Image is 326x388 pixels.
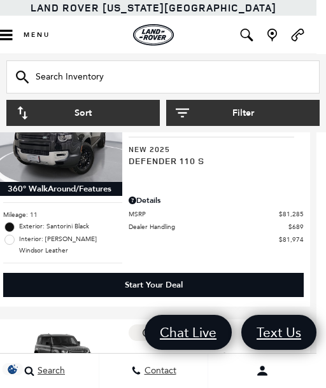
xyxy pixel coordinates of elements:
span: Search [34,366,65,377]
span: MSRP [129,209,279,219]
div: Pricing Details - Defender 110 S [129,195,304,206]
span: Vehicle has shipped from factory of origin. Estimated time of delivery to Retailer is on average ... [218,350,230,362]
button: Compare Vehicle [129,324,205,341]
a: Dealer Handling $689 [129,222,304,232]
span: Menu [24,31,50,39]
a: Call Land Rover Colorado Springs [290,29,306,41]
span: $81,285 [279,209,304,219]
span: In Transit to U.S. [132,350,218,362]
a: Land Rover [US_STATE][GEOGRAPHIC_DATA] [31,1,276,15]
a: Available at RetailerNew 2025Defender 110 S [129,117,304,167]
span: Exterior: Santorini Black [19,221,122,233]
a: Chat Live [145,315,232,350]
a: $81,974 [129,235,304,244]
button: Open user profile menu [208,355,316,387]
span: New 2025 [129,144,294,155]
button: Sort [6,100,160,126]
div: Start Your Deal [3,273,304,297]
span: Contact [141,366,176,377]
button: Filter [166,100,320,126]
a: MSRP $81,285 [129,209,304,219]
a: Text Us [241,315,316,350]
span: $81,974 [279,235,304,244]
input: Search Inventory [6,60,320,94]
li: Mileage: 11 [3,209,122,221]
img: Land Rover [133,24,174,46]
span: Interior: [PERSON_NAME] Windsor Leather [19,233,122,256]
button: Open the inventory search [234,16,259,54]
a: land-rover [133,24,174,46]
span: Defender 110 S [129,155,294,167]
span: Dealer Handling [129,222,288,232]
span: $689 [288,222,304,232]
span: Chat Live [153,324,223,341]
div: Start Your Deal [125,279,183,291]
span: Text Us [250,324,308,341]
